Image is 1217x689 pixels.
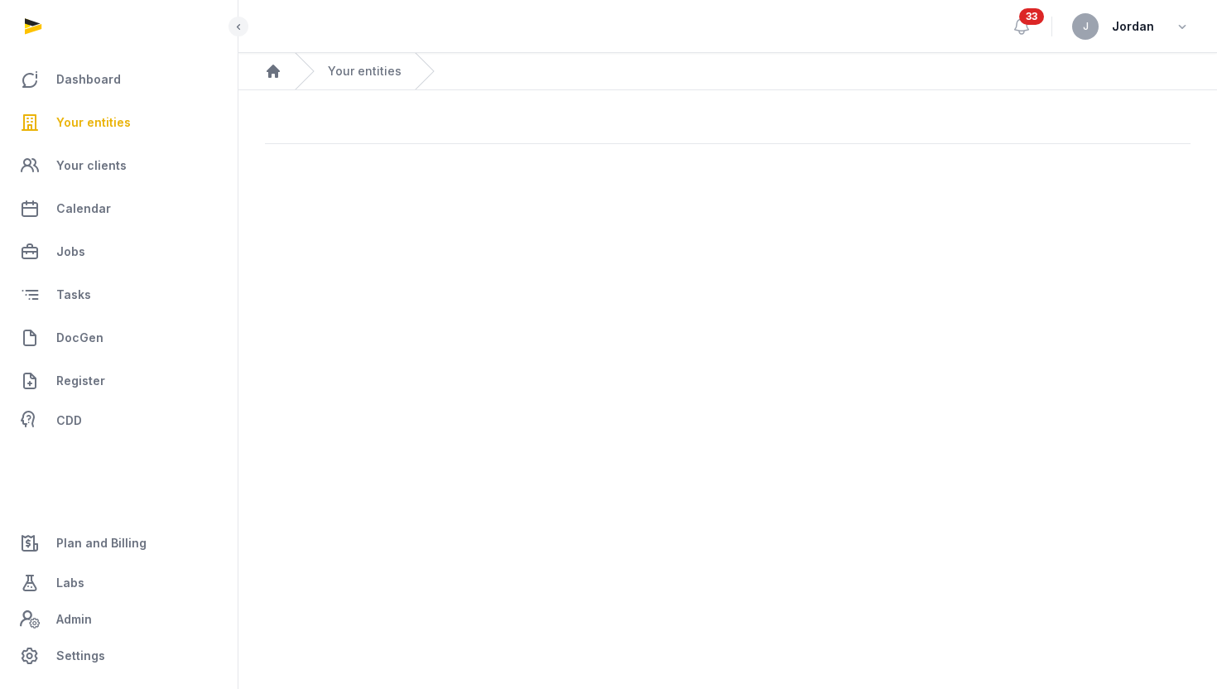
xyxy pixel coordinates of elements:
[1112,17,1154,36] span: Jordan
[328,63,402,79] a: Your entities
[56,199,111,219] span: Calendar
[13,232,224,272] a: Jobs
[56,285,91,305] span: Tasks
[13,563,224,603] a: Labs
[13,318,224,358] a: DocGen
[13,523,224,563] a: Plan and Billing
[56,70,121,89] span: Dashboard
[56,113,131,132] span: Your entities
[56,411,82,431] span: CDD
[1083,22,1089,31] span: J
[56,328,103,348] span: DocGen
[13,103,224,142] a: Your entities
[56,609,92,629] span: Admin
[13,60,224,99] a: Dashboard
[13,603,224,636] a: Admin
[56,242,85,262] span: Jobs
[13,146,224,185] a: Your clients
[13,275,224,315] a: Tasks
[56,533,147,553] span: Plan and Billing
[13,361,224,401] a: Register
[56,371,105,391] span: Register
[1072,13,1099,40] button: J
[13,189,224,229] a: Calendar
[238,53,1217,90] nav: Breadcrumb
[13,404,224,437] a: CDD
[13,636,224,676] a: Settings
[56,573,84,593] span: Labs
[1019,8,1044,25] span: 33
[56,646,105,666] span: Settings
[56,156,127,176] span: Your clients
